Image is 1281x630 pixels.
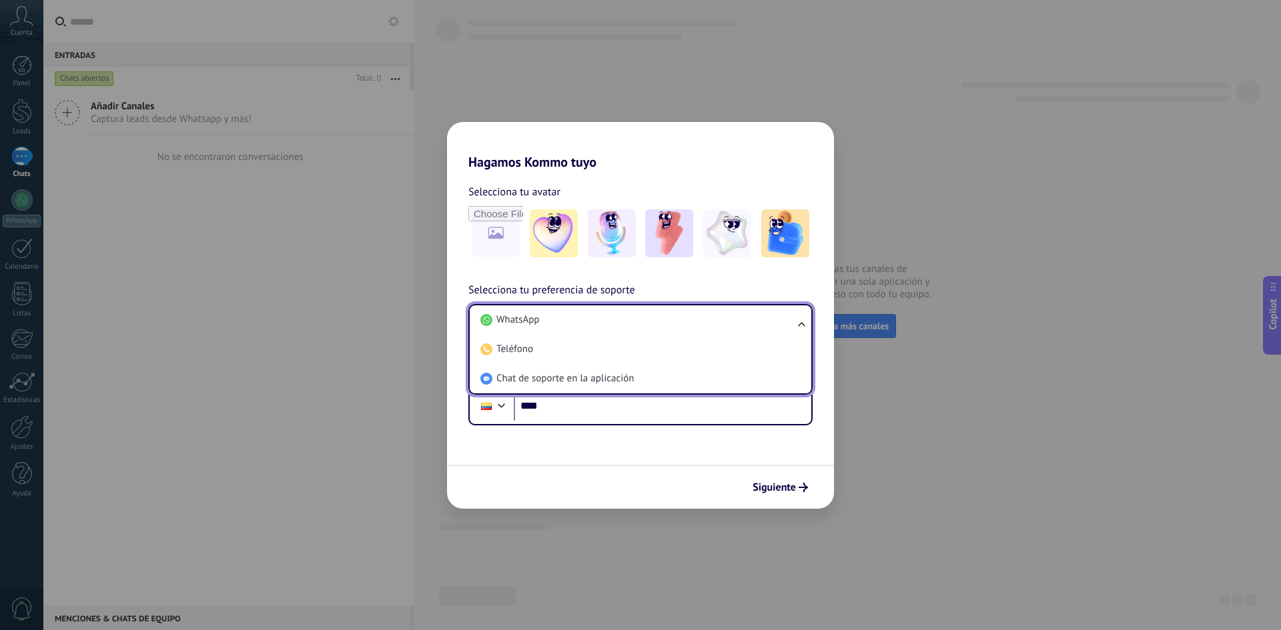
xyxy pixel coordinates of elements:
img: -1.jpeg [530,209,578,257]
span: Siguiente [753,483,796,492]
img: -4.jpeg [703,209,751,257]
span: Teléfono [496,343,533,356]
span: WhatsApp [496,313,539,327]
span: Selecciona tu preferencia de soporte [468,282,635,299]
span: Selecciona tu avatar [468,183,560,201]
button: Siguiente [747,476,814,499]
img: -3.jpeg [645,209,693,257]
img: -2.jpeg [588,209,636,257]
span: Chat de soporte en la aplicación [496,372,634,385]
div: Ecuador: + 593 [474,392,499,420]
img: -5.jpeg [761,209,809,257]
h2: Hagamos Kommo tuyo [447,122,834,170]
